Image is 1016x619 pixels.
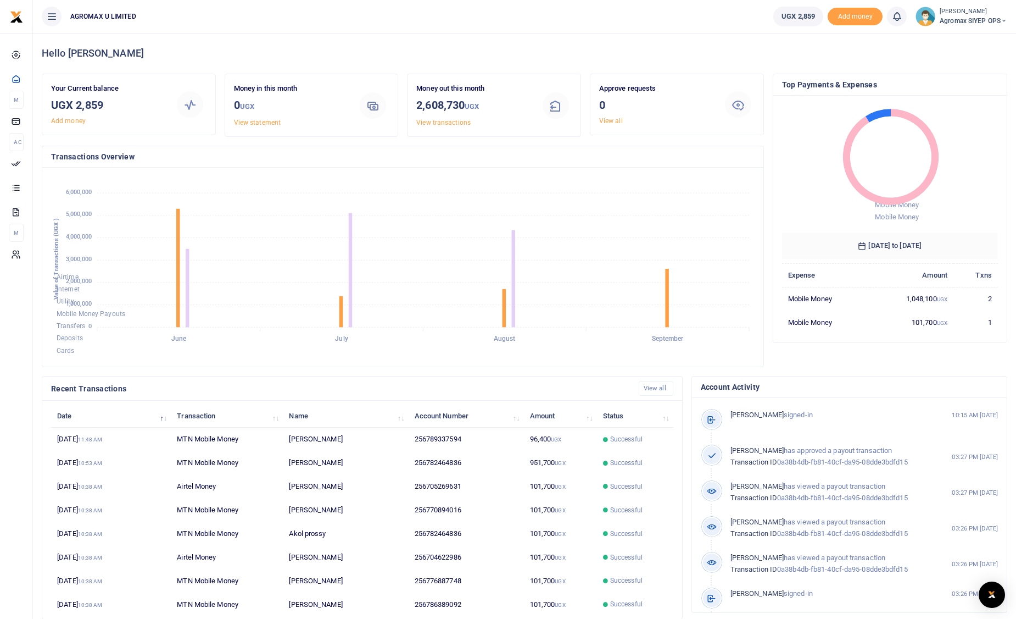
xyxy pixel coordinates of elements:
li: M [9,224,24,242]
span: Successful [610,482,643,491]
p: has approved a payout transaction 0a38b4db-fb81-40cf-da95-08dde3bdfd15 [730,445,931,468]
h4: Account Activity [701,381,998,393]
td: [PERSON_NAME] [283,451,408,475]
th: Amount: activate to sort column ascending [523,404,596,428]
small: UGX [555,602,565,608]
p: has viewed a payout transaction 0a38b4db-fb81-40cf-da95-08dde3bdfd15 [730,552,931,576]
td: 101,700 [523,593,596,616]
small: UGX [555,484,565,490]
small: 10:38 AM [78,484,103,490]
tspan: 6,000,000 [66,189,92,196]
td: 101,700 [870,311,953,334]
li: Ac [9,133,24,151]
td: MTN Mobile Money [171,593,283,616]
span: Transaction ID [730,565,777,573]
td: 101,700 [523,499,596,522]
td: 256789337594 [408,428,523,451]
td: 256770894016 [408,499,523,522]
span: Utility [57,298,74,306]
span: Mobile Money [875,201,919,209]
span: Successful [610,505,643,515]
a: Add money [828,12,883,20]
img: logo-small [10,10,23,24]
tspan: 1,000,000 [66,301,92,308]
td: 96,400 [523,428,596,451]
th: Transaction: activate to sort column ascending [171,404,283,428]
small: 03:26 PM [DATE] [952,560,998,569]
tspan: 4,000,000 [66,233,92,240]
tspan: July [335,335,348,343]
small: 10:38 AM [78,507,103,513]
tspan: 3,000,000 [66,256,92,263]
span: Airtime [57,273,79,281]
p: Approve requests [599,83,713,95]
span: Deposits [57,335,83,342]
p: signed-in [730,588,931,600]
small: UGX [555,555,565,561]
p: has viewed a payout transaction 0a38b4db-fb81-40cf-da95-08dde3bdfd15 [730,517,931,540]
td: [PERSON_NAME] [283,499,408,522]
td: 101,700 [523,475,596,499]
small: UGX [555,460,565,466]
span: Successful [610,599,643,609]
span: Successful [610,529,643,539]
td: [DATE] [51,546,171,570]
span: [PERSON_NAME] [730,589,784,598]
span: [PERSON_NAME] [730,554,784,562]
td: [DATE] [51,569,171,593]
small: UGX [465,102,479,110]
td: Akol prossy [283,522,408,546]
small: 03:26 PM [DATE] [952,589,998,599]
td: 256704622986 [408,546,523,570]
span: Add money [828,8,883,26]
a: View transactions [416,119,471,126]
span: UGX 2,859 [781,11,815,22]
tspan: August [494,335,516,343]
td: [DATE] [51,451,171,475]
p: has viewed a payout transaction 0a38b4db-fb81-40cf-da95-08dde3bdfd15 [730,481,931,504]
th: Expense [782,263,870,287]
th: Amount [870,263,953,287]
span: Successful [610,552,643,562]
td: 1,048,100 [870,287,953,311]
a: View all [639,381,673,396]
text: Value of Transactions (UGX ) [53,218,60,300]
tspan: 0 [88,323,92,330]
a: View all [599,117,623,125]
tspan: 2,000,000 [66,278,92,285]
td: 256782464836 [408,451,523,475]
td: [DATE] [51,499,171,522]
td: [PERSON_NAME] [283,593,408,616]
small: UGX [937,296,947,302]
th: Name: activate to sort column ascending [283,404,408,428]
td: [DATE] [51,428,171,451]
a: View statement [234,119,281,126]
td: [DATE] [51,475,171,499]
th: Date: activate to sort column descending [51,404,171,428]
small: UGX [551,436,561,443]
h3: UGX 2,859 [51,97,165,113]
small: 11:48 AM [78,436,103,443]
h3: 0 [234,97,348,115]
td: 951,700 [523,451,596,475]
h6: [DATE] to [DATE] [782,233,998,259]
li: Toup your wallet [828,8,883,26]
small: UGX [240,102,254,110]
small: 10:53 AM [78,460,103,466]
span: Mobile Money Payouts [57,310,125,318]
small: [PERSON_NAME] [940,7,1007,16]
small: 10:38 AM [78,602,103,608]
td: [DATE] [51,522,171,546]
td: MTN Mobile Money [171,522,283,546]
small: 03:27 PM [DATE] [952,488,998,498]
a: UGX 2,859 [773,7,823,26]
td: 1 [953,311,998,334]
small: UGX [555,531,565,537]
td: [PERSON_NAME] [283,546,408,570]
td: MTN Mobile Money [171,428,283,451]
tspan: June [171,335,187,343]
td: [PERSON_NAME] [283,569,408,593]
span: Transaction ID [730,458,777,466]
td: MTN Mobile Money [171,451,283,475]
h4: Transactions Overview [51,151,755,163]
